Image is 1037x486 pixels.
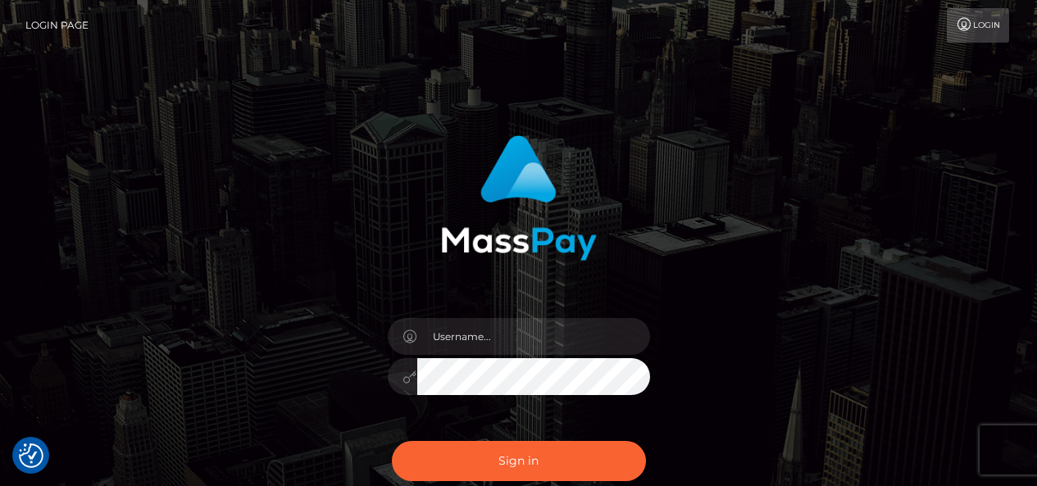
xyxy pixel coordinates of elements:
button: Consent Preferences [19,443,43,468]
input: Username... [417,318,650,355]
img: MassPay Login [441,135,597,261]
button: Sign in [392,441,646,481]
a: Login [947,8,1009,43]
img: Revisit consent button [19,443,43,468]
a: Login Page [25,8,89,43]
